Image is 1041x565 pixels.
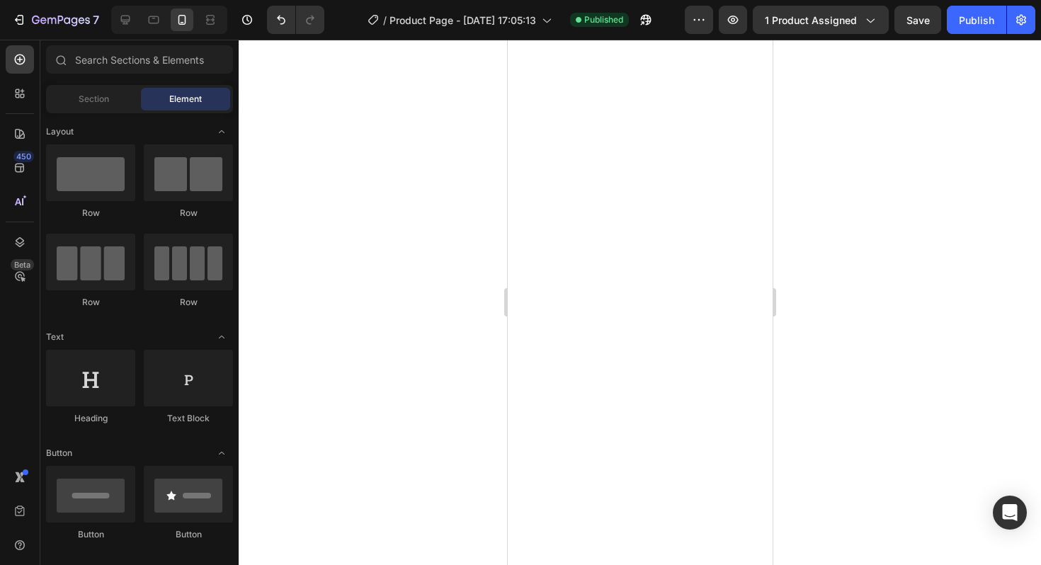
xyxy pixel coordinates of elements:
[894,6,941,34] button: Save
[210,326,233,348] span: Toggle open
[389,13,536,28] span: Product Page - [DATE] 17:05:13
[13,151,34,162] div: 450
[93,11,99,28] p: 7
[46,207,135,219] div: Row
[11,259,34,270] div: Beta
[79,93,109,105] span: Section
[267,6,324,34] div: Undo/Redo
[765,13,857,28] span: 1 product assigned
[753,6,889,34] button: 1 product assigned
[144,296,233,309] div: Row
[584,13,623,26] span: Published
[959,13,994,28] div: Publish
[46,412,135,425] div: Heading
[46,447,72,460] span: Button
[46,296,135,309] div: Row
[906,14,930,26] span: Save
[46,45,233,74] input: Search Sections & Elements
[169,93,202,105] span: Element
[210,120,233,143] span: Toggle open
[46,528,135,541] div: Button
[210,442,233,464] span: Toggle open
[508,40,773,565] iframe: Design area
[144,412,233,425] div: Text Block
[383,13,387,28] span: /
[947,6,1006,34] button: Publish
[46,331,64,343] span: Text
[144,528,233,541] div: Button
[993,496,1027,530] div: Open Intercom Messenger
[46,125,74,138] span: Layout
[6,6,106,34] button: 7
[144,207,233,219] div: Row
